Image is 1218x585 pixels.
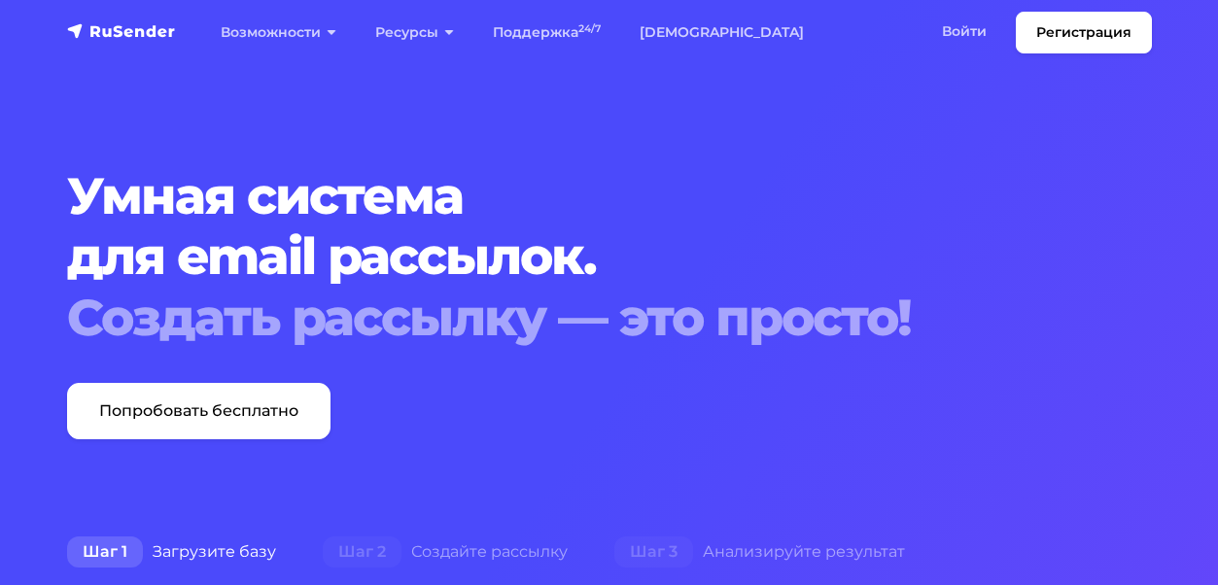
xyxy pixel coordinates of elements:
span: Шаг 3 [614,536,693,568]
span: Шаг 2 [323,536,401,568]
img: RuSender [67,21,176,41]
div: Загрузите базу [44,533,299,571]
sup: 24/7 [578,22,601,35]
a: Регистрация [1016,12,1152,53]
a: Попробовать бесплатно [67,383,331,439]
h1: Умная система для email рассылок. [67,166,1152,348]
span: Шаг 1 [67,536,143,568]
div: Анализируйте результат [591,533,928,571]
a: Ресурсы [356,13,473,52]
a: Поддержка24/7 [473,13,620,52]
a: Войти [922,12,1006,52]
div: Создайте рассылку [299,533,591,571]
div: Создать рассылку — это просто! [67,288,1152,348]
a: [DEMOGRAPHIC_DATA] [620,13,823,52]
a: Возможности [201,13,356,52]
